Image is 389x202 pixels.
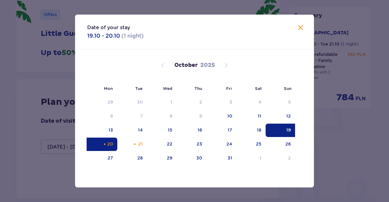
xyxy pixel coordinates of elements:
[236,124,266,137] td: 18
[266,124,295,137] td: Date selected. Sunday, October 19, 2025
[256,141,261,147] div: 25
[87,138,117,151] td: Date selected. Monday, October 20, 2025
[140,113,143,119] div: 7
[266,138,295,151] td: 26
[177,110,207,123] td: Date not available. Thursday, October 9, 2025
[87,110,117,123] td: Date not available. Monday, October 6, 2025
[226,86,232,91] small: Fri
[199,99,202,105] div: 2
[258,99,261,105] div: 4
[147,152,177,165] td: 29
[117,124,147,137] td: 14
[229,99,232,105] div: 3
[168,127,172,133] div: 15
[170,113,172,119] div: 8
[167,141,172,147] div: 22
[87,152,117,165] td: 27
[167,155,172,161] div: 29
[174,62,198,69] p: October
[266,152,295,165] td: 2
[133,142,137,146] div: Orange dot
[110,113,113,119] div: 6
[236,152,266,165] td: 1
[163,86,172,91] small: Wed
[108,99,113,105] div: 29
[260,155,261,161] div: 1
[147,110,177,123] td: Date not available. Wednesday, October 8, 2025
[177,96,207,109] td: Date not available. Thursday, October 2, 2025
[288,99,291,105] div: 5
[266,110,295,123] td: 12
[107,141,113,147] div: 20
[87,32,120,39] p: 19.10 - 20.10
[197,141,202,147] div: 23
[147,138,177,151] td: 22
[177,152,207,165] td: 30
[196,155,202,161] div: 30
[170,99,172,105] div: 1
[288,155,291,161] div: 2
[236,138,266,151] td: 25
[200,62,215,69] p: 2025
[227,113,232,119] div: 10
[103,142,107,146] div: Orange dot
[117,96,147,109] td: Date not available. Tuesday, September 30, 2025
[87,124,117,137] td: 13
[198,127,202,133] div: 16
[194,86,202,91] small: Thu
[206,152,236,165] td: 31
[108,127,113,133] div: 13
[137,155,143,161] div: 28
[286,127,291,133] div: 19
[147,96,177,109] td: Date not available. Wednesday, October 1, 2025
[87,24,130,31] p: Date of your stay
[255,86,262,91] small: Sat
[104,86,113,91] small: Mon
[206,138,236,151] td: 24
[147,124,177,137] td: 15
[138,141,143,147] div: 21
[117,138,147,151] td: 21
[199,113,202,119] div: 9
[285,141,291,147] div: 26
[117,152,147,165] td: 28
[206,110,236,123] td: 10
[117,110,147,123] td: Date not available. Tuesday, October 7, 2025
[138,127,143,133] div: 14
[177,124,207,137] td: 16
[236,96,266,109] td: Date not available. Saturday, October 4, 2025
[159,62,167,69] button: Previous month
[228,155,232,161] div: 31
[206,96,236,109] td: Date not available. Friday, October 3, 2025
[257,127,261,133] div: 18
[286,113,291,119] div: 12
[297,24,304,32] button: Close
[222,62,230,69] button: Next month
[284,86,291,91] small: Sun
[177,138,207,151] td: 23
[87,96,117,109] td: Date not available. Monday, September 29, 2025
[228,127,232,133] div: 17
[121,32,144,39] p: ( 1 night )
[206,124,236,137] td: 17
[258,113,261,119] div: 11
[137,99,143,105] div: 30
[236,110,266,123] td: 11
[266,96,295,109] td: Date not available. Sunday, October 5, 2025
[226,141,232,147] div: 24
[108,155,113,161] div: 27
[135,86,143,91] small: Tue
